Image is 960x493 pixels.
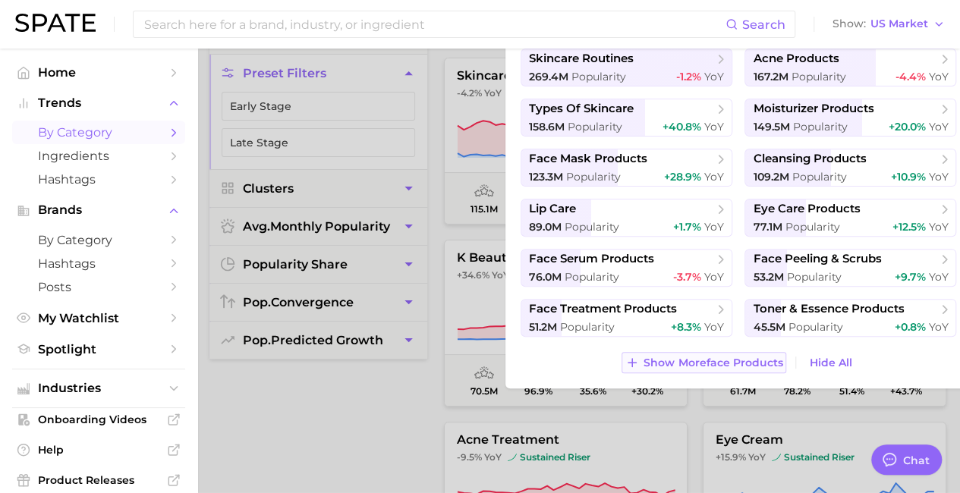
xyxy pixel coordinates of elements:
[928,220,948,234] span: YoY
[892,220,925,234] span: +12.5%
[565,220,619,234] span: Popularity
[785,220,839,234] span: Popularity
[38,473,159,487] span: Product Releases
[753,270,783,284] span: 53.2m
[12,168,185,191] a: Hashtags
[744,99,956,137] button: moisturizer products149.5m Popularity+20.0% YoY
[529,302,677,316] span: face treatment products
[565,270,619,284] span: Popularity
[791,70,845,83] span: Popularity
[890,170,925,184] span: +10.9%
[529,120,565,133] span: 158.6m
[38,172,159,187] span: Hashtags
[870,20,928,28] span: US Market
[833,20,866,28] span: Show
[38,342,159,356] span: Spotlight
[529,102,634,116] span: types of skincare
[38,125,159,140] span: by Category
[12,275,185,299] a: Posts
[143,11,726,37] input: Search here for a brand, industry, or ingredient
[895,70,925,83] span: -4.4%
[12,199,185,221] button: Brands
[529,170,563,184] span: 123.3m
[521,49,732,86] button: skincare routines269.4m Popularity-1.2% YoY
[928,270,948,284] span: YoY
[529,220,562,234] span: 89.0m
[753,120,789,133] span: 149.5m
[12,408,185,431] a: Onboarding Videos
[894,270,925,284] span: +9.7%
[704,220,724,234] span: YoY
[12,121,185,144] a: by Category
[704,70,724,83] span: YoY
[568,120,622,133] span: Popularity
[805,353,855,373] button: Hide All
[12,377,185,400] button: Industries
[753,70,788,83] span: 167.2m
[12,252,185,275] a: Hashtags
[529,320,557,334] span: 51.2m
[38,413,159,426] span: Onboarding Videos
[928,120,948,133] span: YoY
[521,99,732,137] button: types of skincare158.6m Popularity+40.8% YoY
[744,49,956,86] button: acne products167.2m Popularity-4.4% YoY
[12,438,185,461] a: Help
[888,120,925,133] span: +20.0%
[704,270,724,284] span: YoY
[571,70,626,83] span: Popularity
[529,70,568,83] span: 269.4m
[928,320,948,334] span: YoY
[753,152,866,166] span: cleansing products
[753,52,839,66] span: acne products
[521,199,732,237] button: lip care89.0m Popularity+1.7% YoY
[753,102,873,116] span: moisturizer products
[744,149,956,187] button: cleansing products109.2m Popularity+10.9% YoY
[704,170,724,184] span: YoY
[38,280,159,294] span: Posts
[704,320,724,334] span: YoY
[38,65,159,80] span: Home
[15,14,96,32] img: SPATE
[566,170,621,184] span: Popularity
[38,96,159,110] span: Trends
[529,252,654,266] span: face serum products
[12,469,185,491] a: Product Releases
[529,270,562,284] span: 76.0m
[788,320,842,334] span: Popularity
[829,14,949,34] button: ShowUS Market
[622,352,786,373] button: Show Moreface products
[671,320,701,334] span: +8.3%
[644,356,782,369] span: Show More face products
[753,302,904,316] span: toner & essence products
[673,220,701,234] span: +1.7%
[753,252,881,266] span: face peeling & scrubs
[12,228,185,252] a: by Category
[744,299,956,337] button: toner & essence products45.5m Popularity+0.8% YoY
[521,299,732,337] button: face treatment products51.2m Popularity+8.3% YoY
[38,256,159,271] span: Hashtags
[664,170,701,184] span: +28.9%
[529,152,647,166] span: face mask products
[753,220,782,234] span: 77.1m
[792,170,846,184] span: Popularity
[560,320,615,334] span: Popularity
[521,149,732,187] button: face mask products123.3m Popularity+28.9% YoY
[753,202,860,216] span: eye care products
[12,92,185,115] button: Trends
[38,233,159,247] span: by Category
[12,338,185,361] a: Spotlight
[676,70,701,83] span: -1.2%
[12,306,185,330] a: My Watchlist
[38,443,159,457] span: Help
[894,320,925,334] span: +0.8%
[38,311,159,325] span: My Watchlist
[521,249,732,287] button: face serum products76.0m Popularity-3.7% YoY
[38,203,159,217] span: Brands
[663,120,701,133] span: +40.8%
[744,249,956,287] button: face peeling & scrubs53.2m Popularity+9.7% YoY
[786,270,841,284] span: Popularity
[704,120,724,133] span: YoY
[673,270,701,284] span: -3.7%
[529,52,634,66] span: skincare routines
[744,199,956,237] button: eye care products77.1m Popularity+12.5% YoY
